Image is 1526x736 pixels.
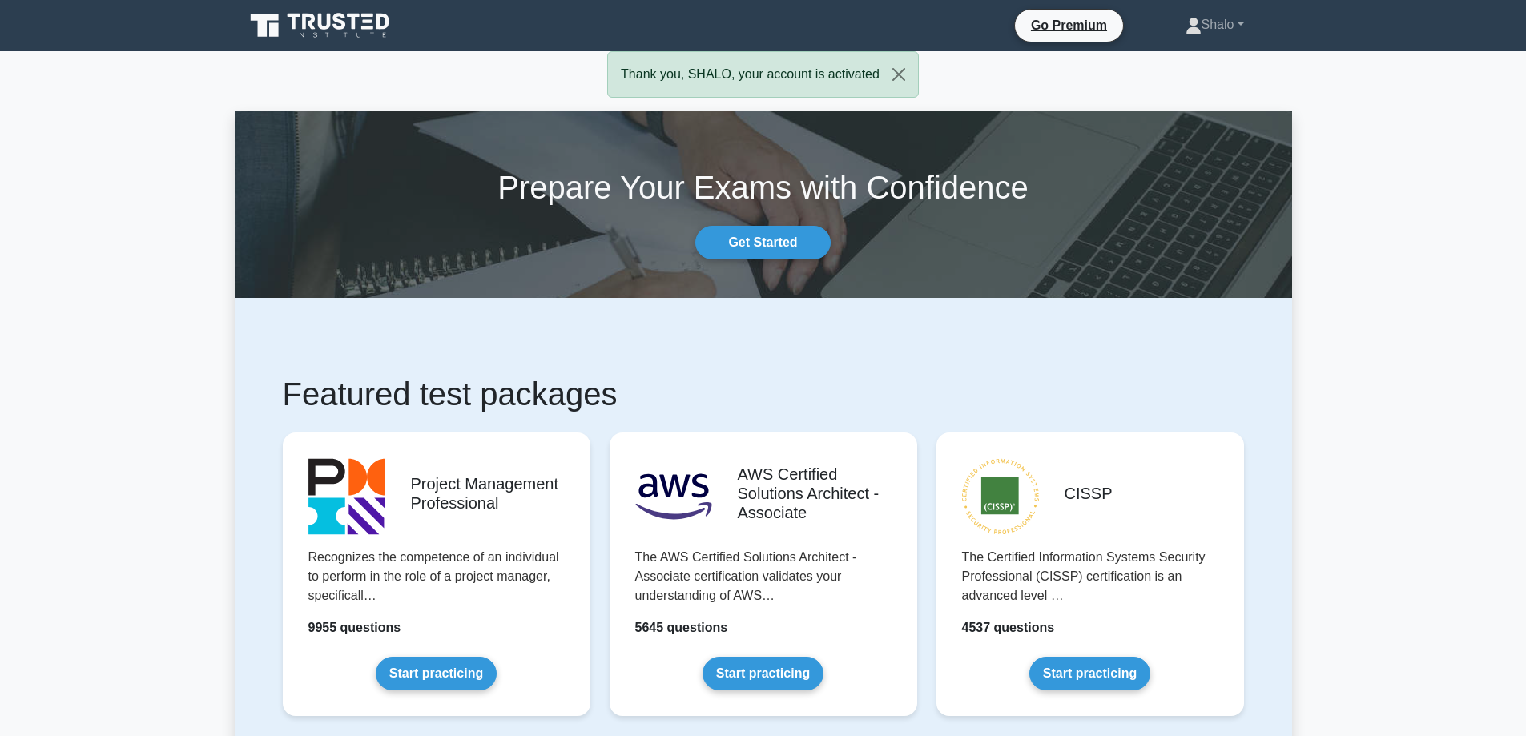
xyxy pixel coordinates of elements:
a: Shalo [1147,9,1282,41]
a: Get Started [695,226,830,259]
a: Go Premium [1021,15,1117,35]
a: Start practicing [703,657,823,690]
div: Thank you, SHALO, your account is activated [607,51,919,98]
button: Close [880,52,918,97]
a: Start practicing [1029,657,1150,690]
a: Start practicing [376,657,497,690]
h1: Featured test packages [283,375,1244,413]
h1: Prepare Your Exams with Confidence [235,168,1292,207]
